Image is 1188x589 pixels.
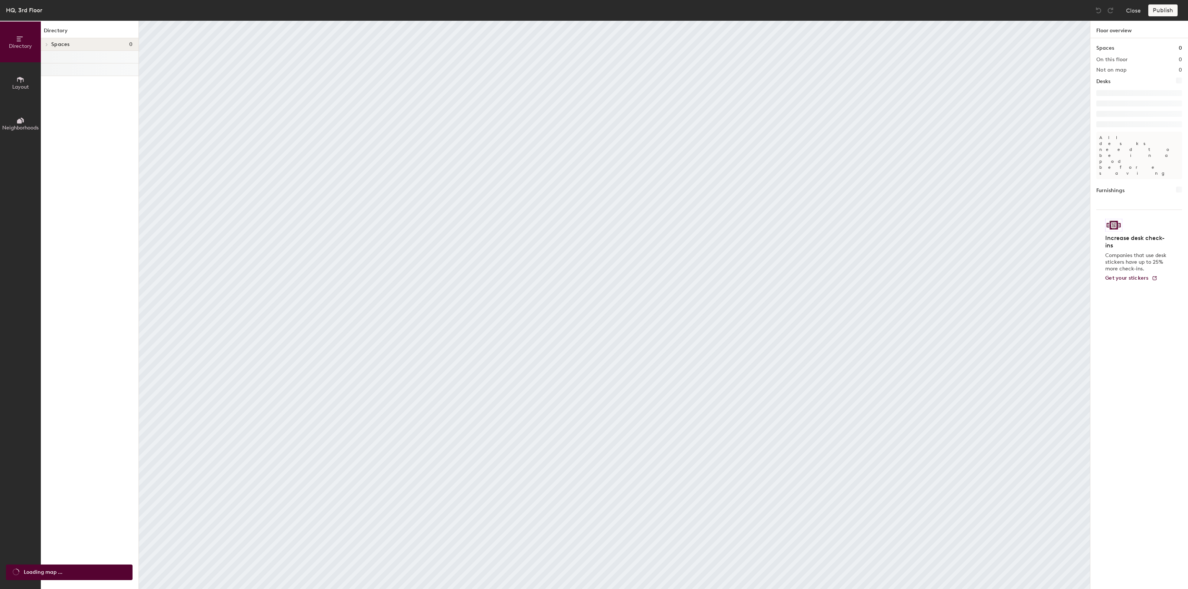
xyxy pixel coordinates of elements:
[1179,44,1182,52] h1: 0
[1126,4,1141,16] button: Close
[9,43,32,49] span: Directory
[1105,219,1122,231] img: Sticker logo
[6,6,42,15] div: HQ, 3rd Floor
[1090,21,1188,38] h1: Floor overview
[24,568,62,576] span: Loading map ...
[1179,57,1182,63] h2: 0
[1096,67,1126,73] h2: Not on map
[1105,275,1158,282] a: Get your stickers
[1107,7,1114,14] img: Redo
[1095,7,1102,14] img: Undo
[1105,275,1149,281] span: Get your stickers
[1179,67,1182,73] h2: 0
[129,42,133,47] span: 0
[1105,252,1169,272] p: Companies that use desk stickers have up to 25% more check-ins.
[41,27,138,38] h1: Directory
[12,84,29,90] span: Layout
[1096,57,1128,63] h2: On this floor
[2,125,39,131] span: Neighborhoods
[1096,44,1114,52] h1: Spaces
[51,42,70,47] span: Spaces
[1096,132,1182,179] p: All desks need to be in a pod before saving
[1096,78,1110,86] h1: Desks
[1105,234,1169,249] h4: Increase desk check-ins
[1096,187,1125,195] h1: Furnishings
